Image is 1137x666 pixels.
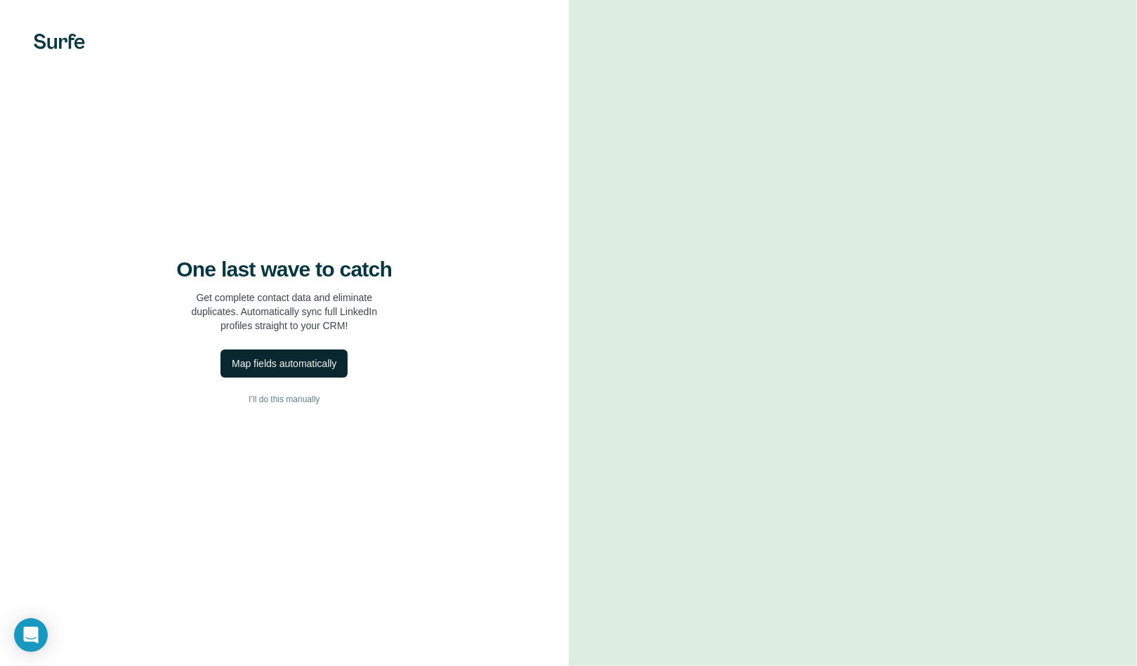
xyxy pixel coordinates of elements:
[232,357,336,371] div: Map fields automatically
[176,257,392,282] h4: One last wave to catch
[249,393,320,406] span: I’ll do this manually
[34,34,85,49] img: Surfe's logo
[28,389,541,410] button: I’ll do this manually
[191,291,377,333] p: Get complete contact data and eliminate duplicates. Automatically sync full LinkedIn profiles str...
[14,618,48,652] div: Open Intercom Messenger
[221,349,348,378] button: Map fields automatically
